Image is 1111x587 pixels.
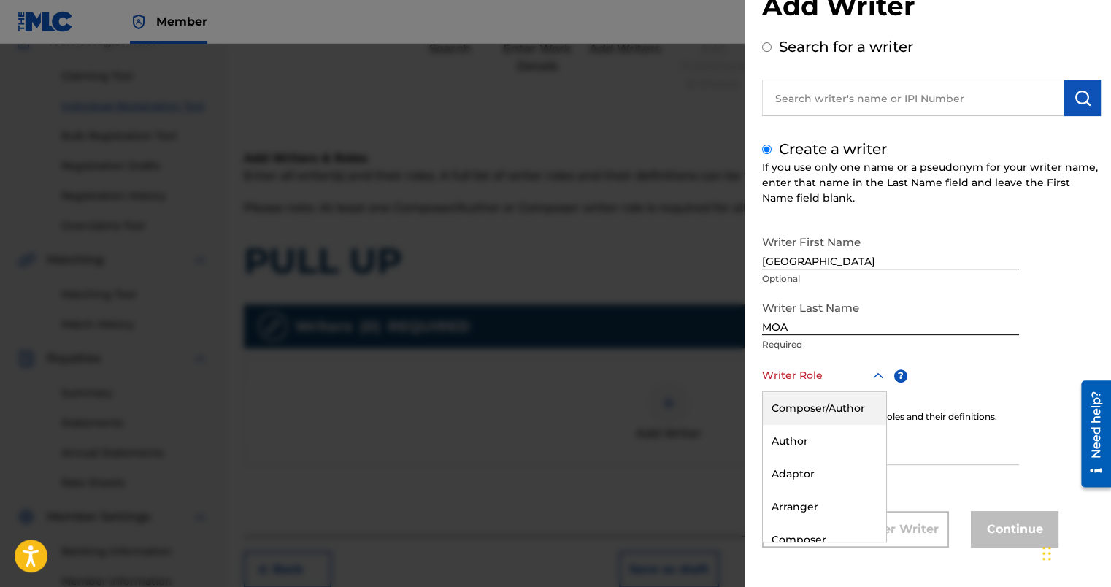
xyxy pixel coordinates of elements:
[763,491,886,523] div: Arranger
[763,458,886,491] div: Adaptor
[762,410,1101,423] div: Click for a list of writer roles and their definitions.
[762,160,1101,206] div: If you use only one name or a pseudonym for your writer name, enter that name in the Last Name fi...
[779,38,913,55] label: Search for a writer
[763,392,886,425] div: Composer/Author
[1074,89,1091,107] img: Search Works
[779,140,887,158] label: Create a writer
[1042,532,1051,575] div: Drag
[18,11,74,32] img: MLC Logo
[130,13,147,31] img: Top Rightsholder
[762,80,1064,116] input: Search writer's name or IPI Number
[894,369,907,383] span: ?
[763,425,886,458] div: Author
[1038,517,1111,587] iframe: Chat Widget
[762,468,1019,481] p: Optional
[762,272,1019,285] p: Optional
[156,13,207,30] span: Member
[1070,375,1111,493] iframe: Resource Center
[762,338,1019,351] p: Required
[763,523,886,556] div: Composer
